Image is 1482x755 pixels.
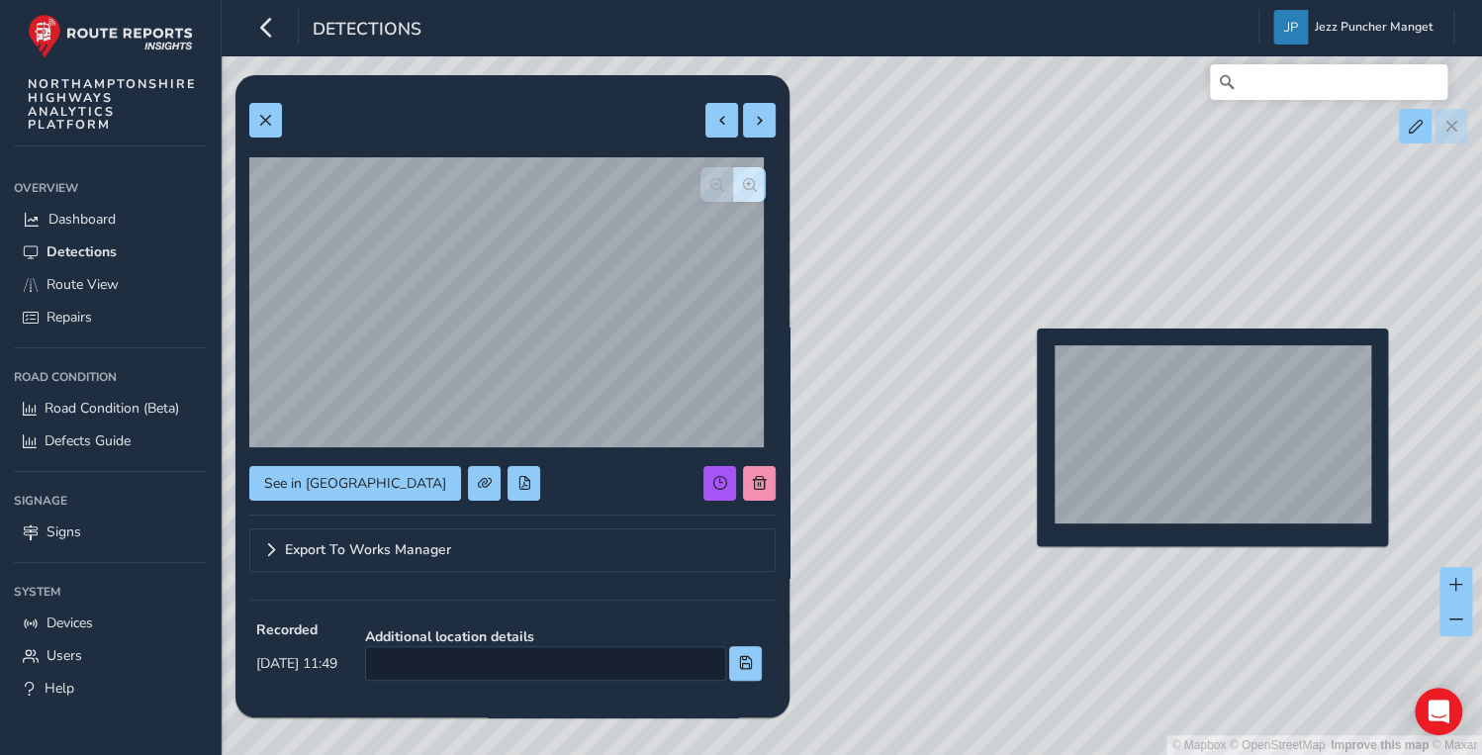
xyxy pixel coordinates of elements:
[14,392,207,425] a: Road Condition (Beta)
[46,275,119,294] span: Route View
[46,646,82,665] span: Users
[14,639,207,672] a: Users
[14,301,207,333] a: Repairs
[14,672,207,705] a: Help
[313,17,421,45] span: Detections
[264,474,446,493] span: See in [GEOGRAPHIC_DATA]
[46,613,93,632] span: Devices
[28,14,193,58] img: rr logo
[14,607,207,639] a: Devices
[14,577,207,607] div: System
[1273,10,1308,45] img: diamond-layout
[46,522,81,541] span: Signs
[14,362,207,392] div: Road Condition
[14,486,207,516] div: Signage
[14,268,207,301] a: Route View
[14,173,207,203] div: Overview
[45,399,179,418] span: Road Condition (Beta)
[48,210,116,229] span: Dashboard
[256,654,337,673] span: [DATE] 11:49
[1315,10,1433,45] span: Jezz Puncher Manget
[14,236,207,268] a: Detections
[249,466,461,501] button: See in Route View
[46,242,117,261] span: Detections
[1415,688,1462,735] div: Open Intercom Messenger
[285,543,451,557] span: Export To Works Manager
[365,627,762,646] strong: Additional location details
[1273,10,1439,45] button: Jezz Puncher Manget
[1210,64,1447,100] input: Search
[28,77,197,132] span: NORTHAMPTONSHIRE HIGHWAYS ANALYTICS PLATFORM
[14,516,207,548] a: Signs
[46,308,92,327] span: Repairs
[45,431,131,450] span: Defects Guide
[14,203,207,236] a: Dashboard
[45,679,74,698] span: Help
[249,528,776,572] a: Expand
[256,620,337,639] strong: Recorded
[14,425,207,457] a: Defects Guide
